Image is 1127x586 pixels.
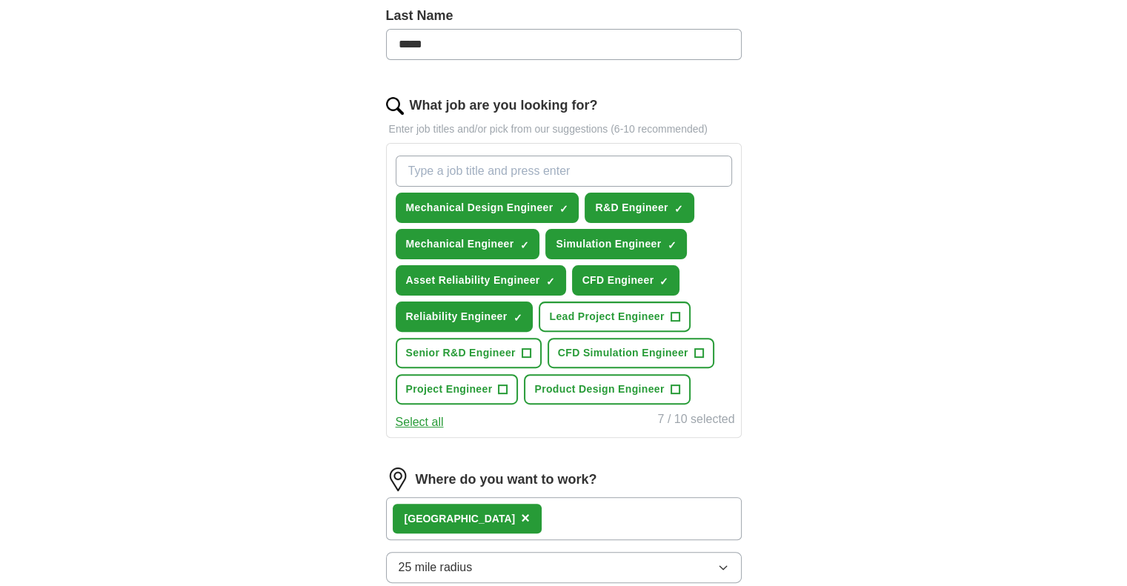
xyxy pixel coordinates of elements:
span: 25 mile radius [399,559,473,576]
p: Enter job titles and/or pick from our suggestions (6-10 recommended) [386,121,742,137]
span: Mechanical Engineer [406,236,514,252]
span: CFD Simulation Engineer [558,345,688,361]
span: ✓ [659,276,668,287]
span: Senior R&D Engineer [406,345,516,361]
span: Lead Project Engineer [549,309,664,324]
span: ✓ [519,239,528,251]
button: CFD Simulation Engineer [548,338,714,368]
button: Senior R&D Engineer [396,338,542,368]
div: [GEOGRAPHIC_DATA] [405,511,516,527]
div: 7 / 10 selected [657,410,734,431]
button: Mechanical Engineer✓ [396,229,540,259]
span: Simulation Engineer [556,236,661,252]
button: Asset Reliability Engineer✓ [396,265,566,296]
button: Product Design Engineer [524,374,690,404]
span: ✓ [667,239,676,251]
span: Project Engineer [406,382,493,397]
button: R&D Engineer✓ [585,193,694,223]
label: Last Name [386,6,742,26]
span: R&D Engineer [595,200,668,216]
img: search.png [386,97,404,115]
button: Select all [396,413,444,431]
button: Mechanical Design Engineer✓ [396,193,579,223]
span: Reliability Engineer [406,309,508,324]
span: × [521,510,530,526]
span: Mechanical Design Engineer [406,200,553,216]
img: location.png [386,467,410,491]
button: Lead Project Engineer [539,302,690,332]
button: Reliability Engineer✓ [396,302,533,332]
button: × [521,507,530,530]
button: CFD Engineer✓ [572,265,680,296]
button: Project Engineer [396,374,519,404]
label: Where do you want to work? [416,470,597,490]
span: Asset Reliability Engineer [406,273,540,288]
button: Simulation Engineer✓ [545,229,687,259]
span: ✓ [546,276,555,287]
span: CFD Engineer [582,273,654,288]
span: ✓ [559,203,568,215]
button: 25 mile radius [386,552,742,583]
label: What job are you looking for? [410,96,598,116]
span: ✓ [674,203,683,215]
span: Product Design Engineer [534,382,664,397]
input: Type a job title and press enter [396,156,732,187]
span: ✓ [513,312,522,324]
